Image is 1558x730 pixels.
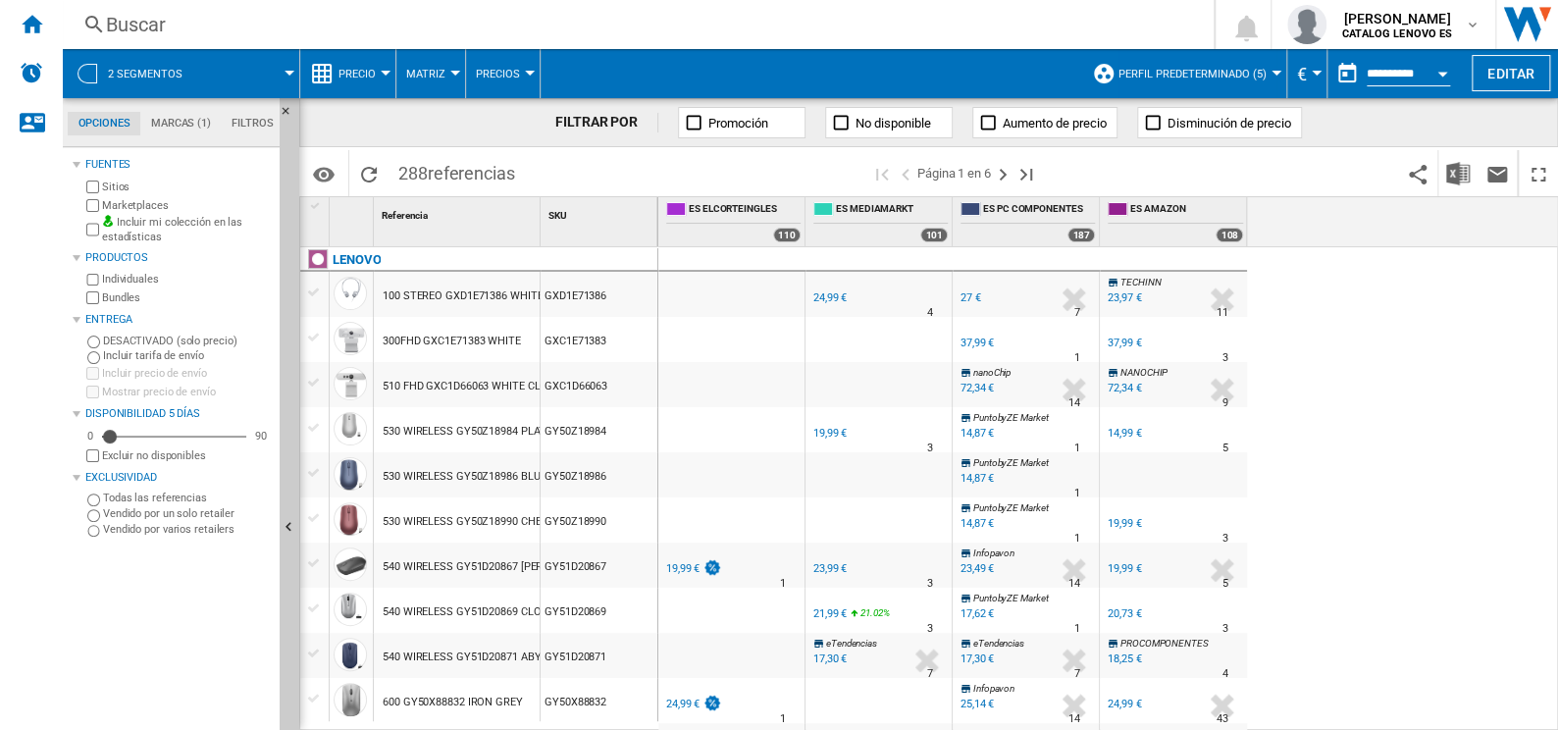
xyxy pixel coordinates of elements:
span: PuntobyZE Market [973,457,1048,468]
div: Tiempo de entrega : 5 días [1222,574,1228,594]
img: promotionV3.png [702,695,722,711]
div: 19,99 € [1105,559,1141,579]
div: 19,99 € [1108,517,1141,530]
span: SKU [548,210,567,221]
div: 14,99 € [1108,427,1141,440]
div: 17,30 € [961,652,994,665]
label: Incluir mi colección en las estadísticas [102,215,272,245]
div: ES MEDIAMARKT 101 offers sold by ES MEDIAMARKT [809,197,952,246]
div: GY50Z18984 [541,407,657,452]
button: Precio [338,49,386,98]
button: Matriz [406,49,455,98]
button: Disminución de precio [1137,107,1302,138]
div: FILTRAR POR [555,113,658,132]
div: Tiempo de entrega : 9 días [1222,393,1228,413]
div: Tiempo de entrega : 1 día [1074,529,1080,548]
div: 20,73 € [1105,604,1141,624]
div: 14,87 € [958,514,994,534]
input: DESACTIVADO (solo precio) [87,336,100,348]
div: 24,99 € [1108,698,1141,710]
div: 187 offers sold by ES PC COMPONENTES [1067,228,1095,242]
div: Haga clic para filtrar por esa marca [333,248,381,272]
div: 540 WIRELESS GY51D20871 ABYSS BLUE [383,635,583,680]
span: 288 [389,150,525,191]
div: 19,99 € [1108,562,1141,575]
md-tab-item: Filtros [222,112,284,135]
div: 19,99 € [810,424,847,443]
span: Página 1 en 6 [917,150,991,196]
div: Tiempo de entrega : 14 días [1068,709,1080,729]
button: Aumento de precio [972,107,1117,138]
div: 37,99 € [1105,334,1141,353]
div: 540 WIRELESS GY51D20869 CLOUD GREY [383,590,585,635]
md-tab-item: Opciones [68,112,140,135]
div: 37,99 € [958,334,994,353]
input: Incluir tarifa de envío [87,351,100,364]
button: Editar [1472,55,1550,91]
div: 23,49 € [961,562,994,575]
button: Perfil predeterminado (5) [1118,49,1276,98]
span: PuntobyZE Market [973,412,1048,423]
div: Tiempo de entrega : 3 días [927,619,933,639]
div: 27 € [958,288,981,308]
div: 27 € [961,291,981,304]
label: Bundles [102,290,272,305]
div: 23,99 € [813,562,847,575]
img: mysite-bg-18x18.png [102,215,114,227]
button: >Página anterior [894,150,917,196]
button: Compartir este marcador con otros [1398,150,1437,196]
div: Tiempo de entrega : 3 días [1222,619,1228,639]
span: PROCOMPONENTES [1120,638,1209,649]
span: 21.02 [860,607,883,618]
div: Referencia Sort None [378,197,540,228]
input: Vendido por un solo retailer [87,509,100,522]
img: alerts-logo.svg [20,61,43,84]
input: Sitios [86,181,99,193]
div: 530 WIRELESS GY50Z18990 CHERRY RED [383,499,584,545]
div: Sort None [378,197,540,228]
div: Tiempo de entrega : 3 días [927,439,933,458]
div: GY51D20871 [541,633,657,678]
label: Mostrar precio de envío [102,385,272,399]
div: € [1297,49,1317,98]
div: Tiempo de entrega : 3 días [1222,529,1228,548]
div: 17,30 € [958,650,994,669]
button: Última página [1014,150,1038,196]
div: Precio [310,49,386,98]
div: 72,34 € [958,379,994,398]
span: Infopavon [973,683,1014,694]
div: 25,14 € [961,698,994,710]
span: Precio [338,68,376,80]
div: 24,99 € [813,291,847,304]
div: ES PC COMPONENTES 187 offers sold by ES PC COMPONENTES [957,197,1099,246]
div: 108 offers sold by ES AMAZON [1216,228,1243,242]
input: Todas las referencias [87,494,100,506]
div: 21,99 € [813,607,847,620]
input: Vendido por varios retailers [87,525,100,538]
div: Fuentes [85,157,272,173]
input: Incluir mi colección en las estadísticas [86,218,99,242]
md-menu: Currency [1287,49,1327,98]
label: Vendido por un solo retailer [103,506,272,521]
div: Tiempo de entrega : 43 días [1217,709,1228,729]
div: 14,87 € [961,517,994,530]
div: Entrega [85,312,272,328]
i: % [858,604,870,628]
div: 19,99 € [813,427,847,440]
div: 19,99 € [663,559,722,579]
div: SKU Sort None [545,197,657,228]
div: 14,87 € [958,424,994,443]
span: No disponible [856,116,931,130]
button: Recargar [349,150,389,196]
div: GY51D20869 [541,588,657,633]
span: ES PC COMPONENTES [983,202,1095,219]
div: 18,25 € [1108,652,1141,665]
div: Tiempo de entrega : 1 día [780,574,786,594]
div: Tiempo de entrega : 1 día [780,709,786,729]
div: 100 STEREO GXD1E71386 WHITE [383,274,543,319]
div: 17,62 € [958,604,994,624]
div: 600 GY50X88832 IRON GREY [383,680,523,725]
div: Tiempo de entrega : 14 días [1068,574,1080,594]
span: eTendencias [826,638,877,649]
